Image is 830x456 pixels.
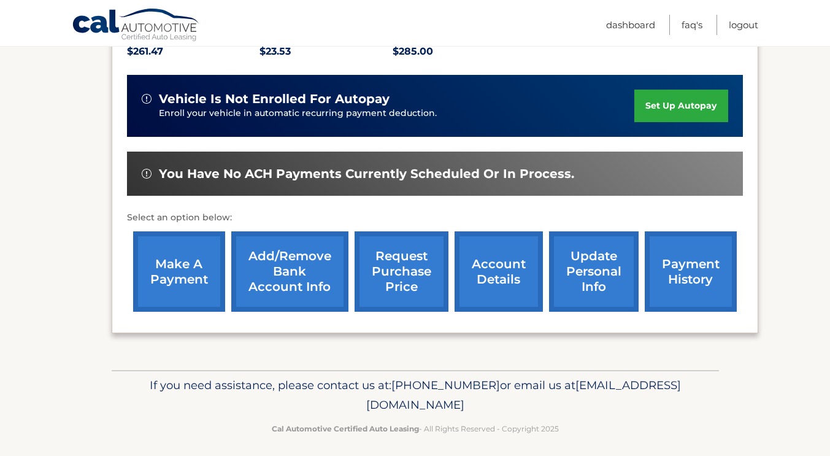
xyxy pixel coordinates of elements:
p: If you need assistance, please contact us at: or email us at [120,376,711,415]
span: You have no ACH payments currently scheduled or in process. [159,166,574,182]
a: make a payment [133,231,225,312]
p: Select an option below: [127,211,743,225]
a: update personal info [549,231,639,312]
a: Add/Remove bank account info [231,231,348,312]
strong: Cal Automotive Certified Auto Leasing [272,424,419,433]
a: account details [455,231,543,312]
a: Logout [729,15,758,35]
p: Enroll your vehicle in automatic recurring payment deduction. [159,107,635,120]
p: - All Rights Reserved - Copyright 2025 [120,422,711,435]
p: $23.53 [259,43,393,60]
span: [PHONE_NUMBER] [391,378,500,392]
a: Dashboard [606,15,655,35]
a: payment history [645,231,737,312]
a: Cal Automotive [72,8,201,44]
img: alert-white.svg [142,169,152,179]
img: alert-white.svg [142,94,152,104]
p: $285.00 [393,43,526,60]
p: $261.47 [127,43,260,60]
a: request purchase price [355,231,448,312]
span: vehicle is not enrolled for autopay [159,91,390,107]
span: [EMAIL_ADDRESS][DOMAIN_NAME] [366,378,681,412]
a: FAQ's [682,15,702,35]
a: set up autopay [634,90,728,122]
